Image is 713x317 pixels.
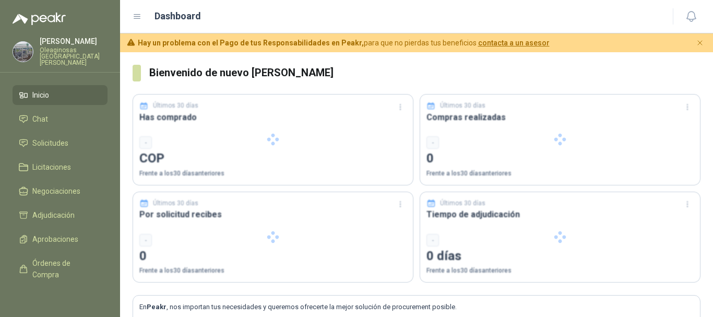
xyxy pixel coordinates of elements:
p: Oleaginosas [GEOGRAPHIC_DATA][PERSON_NAME] [40,47,108,66]
span: Aprobaciones [32,233,78,245]
h3: Bienvenido de nuevo [PERSON_NAME] [149,65,700,81]
a: Licitaciones [13,157,108,177]
p: [PERSON_NAME] [40,38,108,45]
a: Adjudicación [13,205,108,225]
span: Inicio [32,89,49,101]
a: Solicitudes [13,133,108,153]
p: En , nos importan tus necesidades y queremos ofrecerte la mejor solución de procurement posible. [139,302,694,312]
b: Hay un problema con el Pago de tus Responsabilidades en Peakr, [138,39,364,47]
span: Licitaciones [32,161,71,173]
a: Remisiones [13,289,108,309]
b: Peakr [147,303,167,311]
span: Chat [32,113,48,125]
a: Negociaciones [13,181,108,201]
span: para que no pierdas tus beneficios [138,37,550,49]
img: Company Logo [13,42,33,62]
span: Adjudicación [32,209,75,221]
img: Logo peakr [13,13,66,25]
a: Aprobaciones [13,229,108,249]
span: Órdenes de Compra [32,257,98,280]
span: Solicitudes [32,137,68,149]
a: Chat [13,109,108,129]
button: Cerrar [694,37,707,50]
span: Negociaciones [32,185,80,197]
a: Inicio [13,85,108,105]
a: Órdenes de Compra [13,253,108,285]
h1: Dashboard [155,9,201,24]
a: contacta a un asesor [478,39,550,47]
